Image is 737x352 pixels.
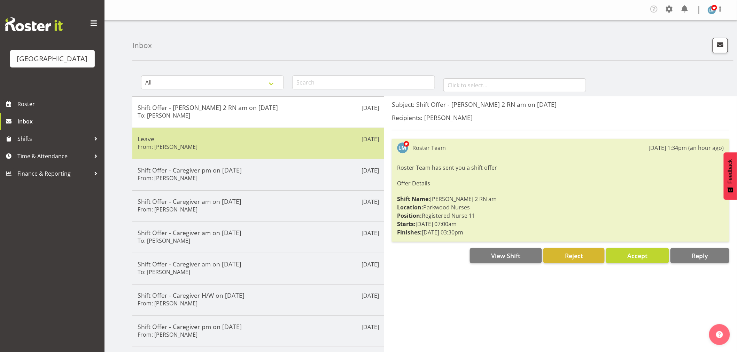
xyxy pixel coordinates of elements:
[5,17,63,31] img: Rosterit website logo
[138,135,379,143] h5: Leave
[17,54,88,64] div: [GEOGRAPHIC_DATA]
[362,323,379,331] p: [DATE]
[392,114,729,121] h5: Recipients: [PERSON_NAME]
[397,180,724,186] h6: Offer Details
[138,229,379,237] h5: Shift Offer - Caregiver am on [DATE]
[138,300,197,307] h6: From: [PERSON_NAME]
[362,229,379,237] p: [DATE]
[727,159,734,184] span: Feedback
[17,151,91,161] span: Time & Attendance
[649,144,724,152] div: [DATE] 1:34pm (an hour ago)
[397,162,724,238] div: Roster Team has sent you a shift offer [PERSON_NAME] 2 RN am Parkwood Nurses Registered Nurse 11 ...
[362,291,379,300] p: [DATE]
[138,237,190,244] h6: To: [PERSON_NAME]
[397,195,430,203] strong: Shift Name:
[17,168,91,179] span: Finance & Reporting
[692,251,708,260] span: Reply
[716,331,723,338] img: help-xxl-2.png
[138,260,379,268] h5: Shift Offer - Caregiver am on [DATE]
[724,152,737,200] button: Feedback - Show survey
[138,143,197,150] h6: From: [PERSON_NAME]
[138,269,190,275] h6: To: [PERSON_NAME]
[132,41,152,49] h4: Inbox
[362,198,379,206] p: [DATE]
[138,323,379,330] h5: Shift Offer - Caregiver pm on [DATE]
[138,291,379,299] h5: Shift Offer - Caregiver H/W on [DATE]
[138,206,197,213] h6: From: [PERSON_NAME]
[543,248,604,263] button: Reject
[443,78,586,92] input: Click to select...
[491,251,521,260] span: View Shift
[397,220,416,228] strong: Starts:
[138,175,197,182] h6: From: [PERSON_NAME]
[138,166,379,174] h5: Shift Offer - Caregiver pm on [DATE]
[138,331,197,338] h6: From: [PERSON_NAME]
[670,248,729,263] button: Reply
[397,203,423,211] strong: Location:
[362,166,379,175] p: [DATE]
[392,101,729,108] h5: Subject: Shift Offer - [PERSON_NAME] 2 RN am on [DATE]
[397,212,422,219] strong: Position:
[565,251,583,260] span: Reject
[708,6,716,14] img: lesley-mckenzie127.jpg
[17,116,101,127] span: Inbox
[362,260,379,269] p: [DATE]
[606,248,669,263] button: Accept
[627,251,647,260] span: Accept
[17,99,101,109] span: Roster
[362,135,379,143] p: [DATE]
[470,248,542,263] button: View Shift
[397,142,408,153] img: lesley-mckenzie127.jpg
[397,229,422,236] strong: Finishes:
[138,112,190,119] h6: To: [PERSON_NAME]
[292,75,435,89] input: Search
[138,104,379,111] h5: Shift Offer - [PERSON_NAME] 2 RN am on [DATE]
[362,104,379,112] p: [DATE]
[412,144,446,152] div: Roster Team
[138,198,379,205] h5: Shift Offer - Caregiver am on [DATE]
[17,134,91,144] span: Shifts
